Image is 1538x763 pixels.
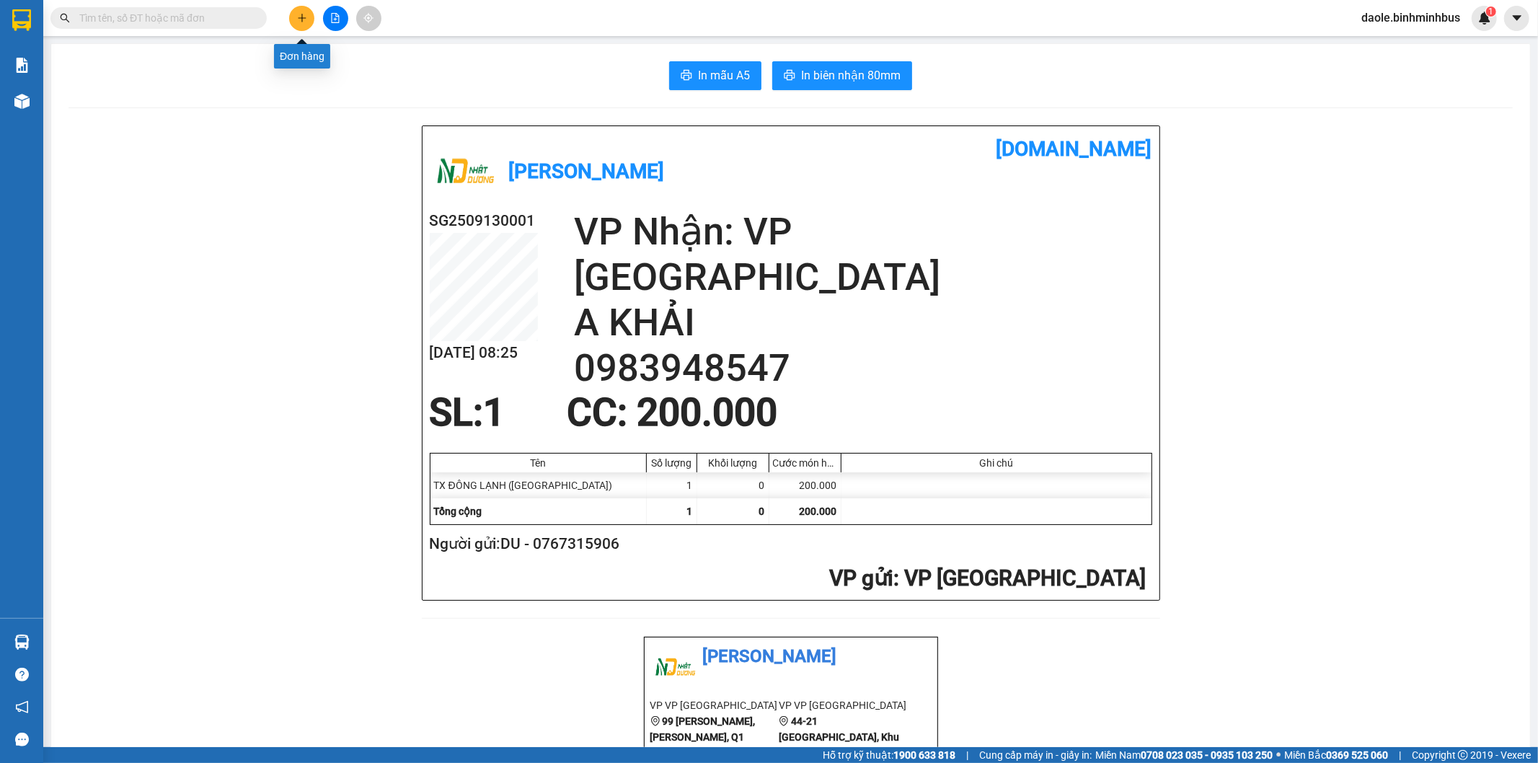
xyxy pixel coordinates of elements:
[830,565,894,591] span: VP gửi
[12,9,31,31] img: logo-vxr
[15,733,29,746] span: message
[430,564,1146,594] h2: : VP [GEOGRAPHIC_DATA]
[779,697,908,713] li: VP VP [GEOGRAPHIC_DATA]
[60,13,70,23] span: search
[800,506,837,517] span: 200.000
[1350,9,1472,27] span: daole.binhminhbus
[15,700,29,714] span: notification
[323,6,348,31] button: file-add
[784,69,795,83] span: printer
[509,159,665,183] b: [PERSON_NAME]
[430,209,538,233] h2: SG2509130001
[1504,6,1529,31] button: caret-down
[14,94,30,109] img: warehouse-icon
[434,506,482,517] span: Tổng cộng
[574,209,1152,300] h2: VP Nhận: VP [GEOGRAPHIC_DATA]
[430,341,538,365] h2: [DATE] 08:25
[1399,747,1401,763] span: |
[769,472,841,498] div: 200.000
[650,715,756,743] b: 99 [PERSON_NAME], [PERSON_NAME], Q1
[574,300,1152,345] h2: A KHẢI
[1488,6,1493,17] span: 1
[669,61,761,90] button: printerIn mẫu A5
[650,697,779,713] li: VP VP [GEOGRAPHIC_DATA]
[330,13,340,23] span: file-add
[79,10,249,26] input: Tìm tên, số ĐT hoặc mã đơn
[1326,749,1388,761] strong: 0369 525 060
[484,390,505,435] span: 1
[773,457,837,469] div: Cước món hàng
[1276,752,1281,758] span: ⚪️
[893,749,955,761] strong: 1900 633 818
[15,668,29,682] span: question-circle
[14,58,30,73] img: solution-icon
[430,472,647,498] div: TX ĐÔNG LẠNH ([GEOGRAPHIC_DATA])
[356,6,381,31] button: aim
[363,13,374,23] span: aim
[996,137,1152,161] b: [DOMAIN_NAME]
[1095,747,1273,763] span: Miền Nam
[759,506,765,517] span: 0
[574,345,1152,391] h2: 0983948547
[430,532,1146,556] h2: Người gửi: DU - 0767315906
[558,391,786,434] div: CC : 200.000
[1458,750,1468,760] span: copyright
[779,716,789,726] span: environment
[979,747,1092,763] span: Cung cấp máy in - giấy in:
[289,6,314,31] button: plus
[650,457,693,469] div: Số lượng
[297,13,307,23] span: plus
[1486,6,1496,17] sup: 1
[14,635,30,650] img: warehouse-icon
[650,643,932,671] li: [PERSON_NAME]
[845,457,1148,469] div: Ghi chú
[430,137,502,209] img: logo.jpg
[823,747,955,763] span: Hỗ trợ kỹ thuật:
[430,390,484,435] span: SL:
[772,61,912,90] button: printerIn biên nhận 80mm
[434,457,642,469] div: Tên
[1141,749,1273,761] strong: 0708 023 035 - 0935 103 250
[1511,12,1524,25] span: caret-down
[650,716,660,726] span: environment
[801,66,901,84] span: In biên nhận 80mm
[701,457,765,469] div: Khối lượng
[966,747,968,763] span: |
[681,69,692,83] span: printer
[1284,747,1388,763] span: Miền Bắc
[1478,12,1491,25] img: icon-new-feature
[697,472,769,498] div: 0
[650,643,701,694] img: logo.jpg
[687,506,693,517] span: 1
[647,472,697,498] div: 1
[698,66,750,84] span: In mẫu A5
